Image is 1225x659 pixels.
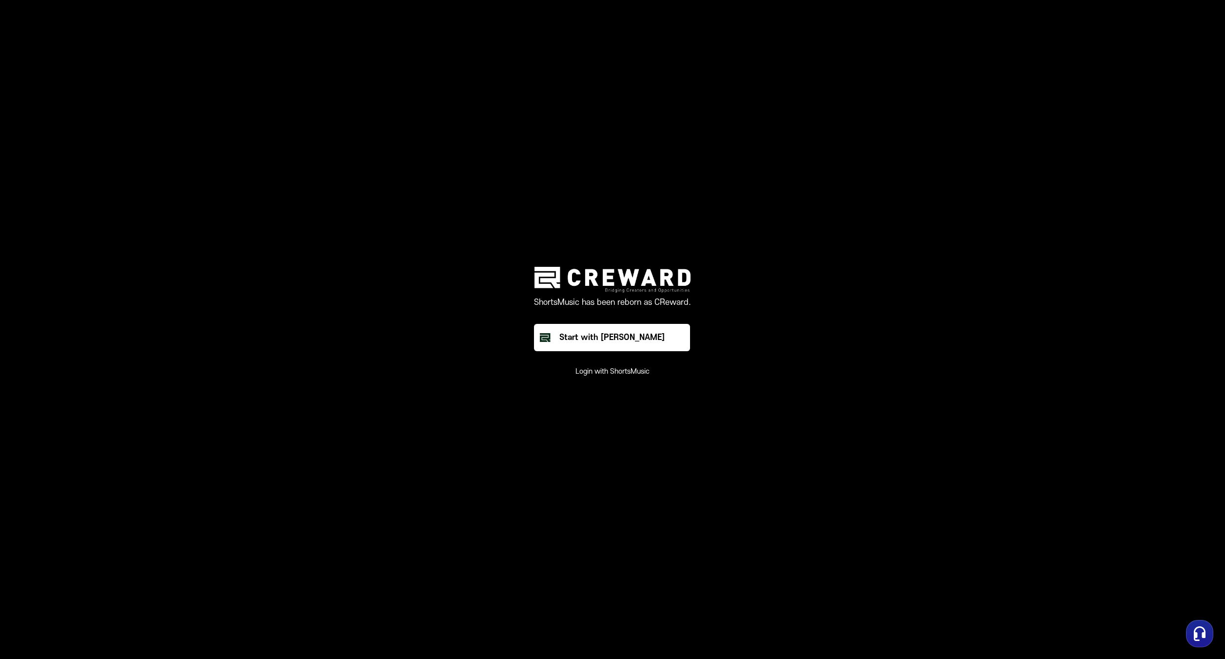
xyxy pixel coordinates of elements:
button: Start with [PERSON_NAME] [534,324,690,351]
a: Start with [PERSON_NAME] [534,324,691,351]
img: creward logo [534,267,691,293]
p: ShortsMusic has been reborn as CReward. [534,297,691,308]
button: Login with ShortsMusic [575,367,650,377]
div: Start with [PERSON_NAME] [559,332,665,343]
